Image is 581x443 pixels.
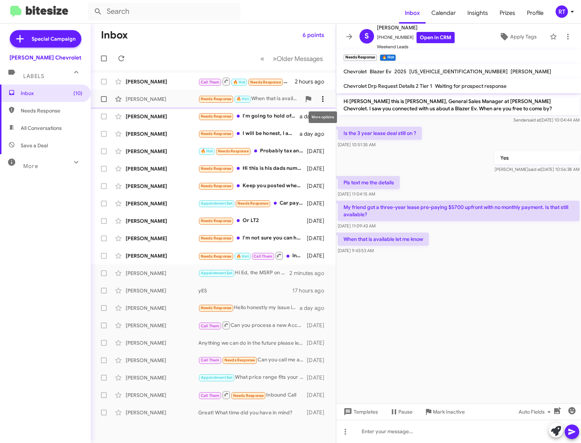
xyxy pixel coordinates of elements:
[418,405,471,418] button: Mark Inactive
[307,200,330,207] div: [DATE]
[513,117,580,123] span: Sender [DATE] 10:04:44 AM
[528,167,541,172] span: said at
[494,3,521,24] a: Prizes
[201,80,220,85] span: Call Them
[236,254,249,259] span: 🔥 Hot
[338,127,422,140] p: Is the 3 year lease deal still on ?
[198,251,307,260] div: Inbound Call
[344,83,432,89] span: Chevrolet Drp Request Details 2 Tier 1
[201,166,232,171] span: Needs Response
[198,164,307,173] div: Hi this is his dads number. I'll check with him. [PERSON_NAME] is [DEMOGRAPHIC_DATA] and looking ...
[338,95,580,115] p: Hi [PERSON_NAME] this is [PERSON_NAME], General Sales Manager at [PERSON_NAME] Chevrolet. I saw y...
[201,271,233,275] span: Appointment Set
[126,113,198,120] div: [PERSON_NAME]
[201,149,213,153] span: 🔥 Hot
[307,339,330,346] div: [DATE]
[384,405,418,418] button: Pause
[510,30,537,43] span: Apply Tags
[126,287,198,294] div: [PERSON_NAME]
[198,217,307,225] div: Or LT2
[426,3,462,24] a: Calendar
[307,182,330,190] div: [DATE]
[338,191,375,197] span: [DATE] 11:04:15 AM
[292,287,330,294] div: 17 hours ago
[307,409,330,416] div: [DATE]
[126,148,198,155] div: [PERSON_NAME]
[336,405,384,418] button: Templates
[399,3,426,24] a: Inbox
[198,130,300,138] div: I will be honest, I am hard of hearing, so coming into the showroom to discuss the deal is very d...
[233,393,264,398] span: Needs Response
[201,97,232,101] span: Needs Response
[73,90,82,97] span: (10)
[236,97,249,101] span: 🔥 Hot
[365,30,369,42] span: S
[370,68,391,75] span: Blazer Ev
[556,5,568,18] div: RT
[521,3,549,24] span: Profile
[198,269,289,277] div: Hi Ed, the MSRP on the 2018 Suburban LT is $34,999.
[409,68,508,75] span: [US_VEHICLE_IDENTIFICATION_NUMBER]
[198,304,300,312] div: Hello honestly my issue is I am in ct and pretty busy at work so it would need to be a long dista...
[307,165,330,172] div: [DATE]
[201,218,232,223] span: Needs Response
[126,304,198,312] div: [PERSON_NAME]
[88,3,240,20] input: Search
[201,114,232,119] span: Needs Response
[198,147,307,155] div: Probably tax and tags,
[126,322,198,329] div: [PERSON_NAME]
[126,182,198,190] div: [PERSON_NAME]
[198,95,301,103] div: When that is available let me know
[256,51,327,66] nav: Page navigation example
[297,29,330,42] button: 6 points
[21,124,62,132] span: All Conversations
[307,252,330,259] div: [DATE]
[344,68,367,75] span: Chevrolet
[489,30,546,43] button: Apply Tags
[23,73,44,79] span: Labels
[307,148,330,155] div: [DATE]
[295,78,330,85] div: 2 hours ago
[126,95,198,103] div: [PERSON_NAME]
[435,83,507,89] span: Waiting for prospect response
[201,184,232,188] span: Needs Response
[433,405,465,418] span: Mark Inactive
[198,287,292,294] div: yES
[201,358,220,362] span: Call Them
[462,3,494,24] a: Insights
[23,163,38,169] span: More
[277,55,323,63] span: Older Messages
[32,35,76,42] span: Special Campaign
[307,391,330,399] div: [DATE]
[201,254,232,259] span: Needs Response
[198,321,307,330] div: Can you process a new AccuTrade appraisal and upload pictures please
[201,236,232,241] span: Needs Response
[338,176,400,189] p: Pls text me the details
[126,391,198,399] div: [PERSON_NAME]
[307,217,330,225] div: [DATE]
[338,142,375,147] span: [DATE] 10:51:35 AM
[307,374,330,381] div: [DATE]
[519,405,553,418] span: Auto Fields
[126,270,198,277] div: [PERSON_NAME]
[126,165,198,172] div: [PERSON_NAME]
[495,167,580,172] span: [PERSON_NAME] [DATE] 10:56:38 AM
[307,322,330,329] div: [DATE]
[126,339,198,346] div: [PERSON_NAME]
[549,5,573,18] button: RT
[338,201,580,221] p: My friend got a three-year lease pre-paying $5700 upfront with no monthly payment. Is that still ...
[126,409,198,416] div: [PERSON_NAME]
[101,29,128,41] h1: Inbox
[273,54,277,63] span: »
[126,130,198,138] div: [PERSON_NAME]
[198,77,295,86] div: Inbound Call
[495,151,580,164] p: Yes
[377,43,455,50] span: Weekend Leads
[237,201,268,206] span: Needs Response
[309,111,337,123] div: More options
[260,54,264,63] span: «
[198,390,307,399] div: Inbound Call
